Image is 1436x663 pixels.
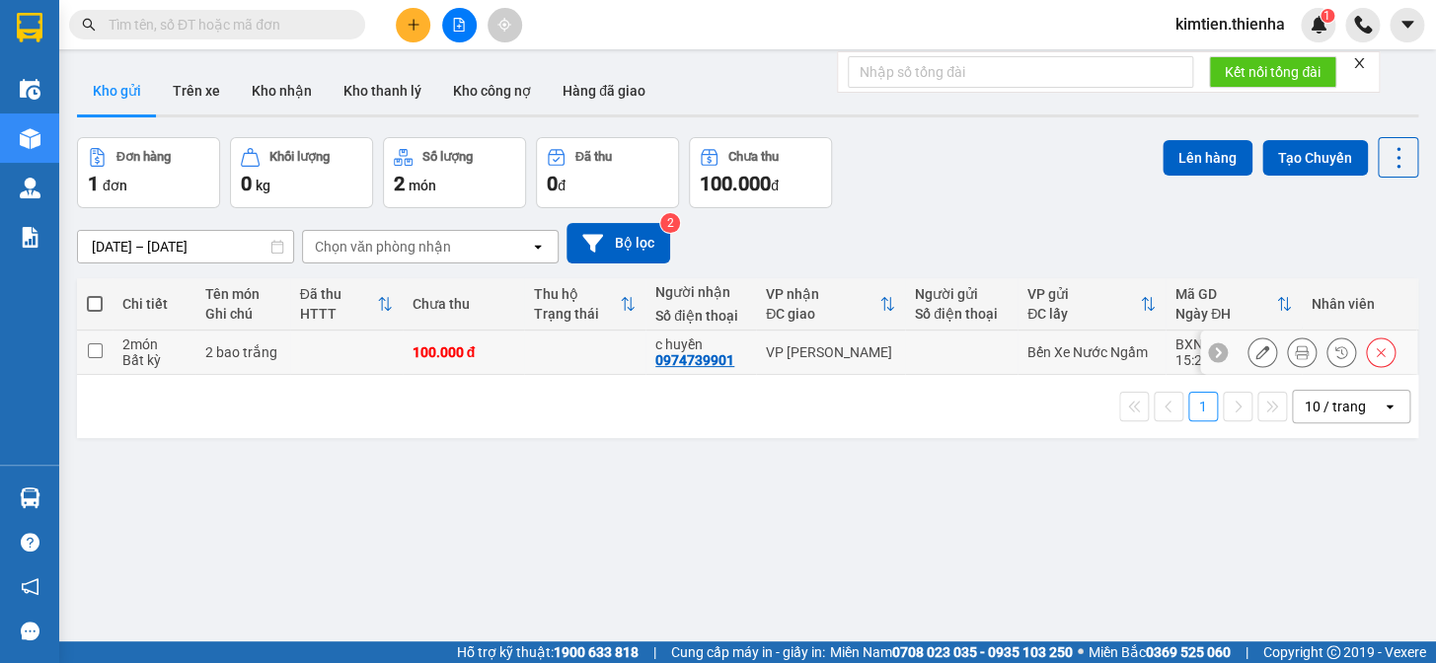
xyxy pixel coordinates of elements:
[422,150,473,164] div: Số lượng
[1225,61,1321,83] span: Kết nối tổng đài
[1326,645,1340,659] span: copyright
[116,150,171,164] div: Đơn hàng
[1209,56,1336,88] button: Kết nối tổng đài
[122,336,186,352] div: 2 món
[256,178,270,193] span: kg
[653,641,656,663] span: |
[1027,344,1156,360] div: Bến Xe Nước Ngầm
[558,178,566,193] span: đ
[575,150,612,164] div: Đã thu
[315,237,451,257] div: Chọn văn phòng nhận
[413,344,514,360] div: 100.000 đ
[1262,140,1368,176] button: Tạo Chuyến
[1323,9,1330,23] span: 1
[1175,286,1276,302] div: Mã GD
[1305,397,1366,416] div: 10 / trang
[848,56,1193,88] input: Nhập số tổng đài
[655,308,746,324] div: Số điện thoại
[536,137,679,208] button: Đã thu0đ
[756,278,905,331] th: Toggle SortBy
[547,67,661,114] button: Hàng đã giao
[534,306,620,322] div: Trạng thái
[534,286,620,302] div: Thu hộ
[205,344,279,360] div: 2 bao trắng
[77,137,220,208] button: Đơn hàng1đơn
[1354,16,1372,34] img: phone-icon
[122,296,186,312] div: Chi tiết
[157,67,236,114] button: Trên xe
[689,137,832,208] button: Chưa thu100.000đ
[530,239,546,255] svg: open
[122,352,186,368] div: Bất kỳ
[1166,278,1302,331] th: Toggle SortBy
[437,67,547,114] button: Kho công nợ
[300,306,377,322] div: HTTT
[457,641,639,663] span: Hỗ trợ kỹ thuật:
[892,644,1073,660] strong: 0708 023 035 - 0935 103 250
[1246,641,1248,663] span: |
[452,18,466,32] span: file-add
[1163,140,1252,176] button: Lên hàng
[20,487,40,508] img: warehouse-icon
[396,8,430,42] button: plus
[1175,336,1292,352] div: BXNN1108250007
[1078,648,1084,656] span: ⚪️
[78,231,293,262] input: Select a date range.
[230,137,373,208] button: Khối lượng0kg
[915,306,1008,322] div: Số điện thoại
[77,67,157,114] button: Kho gửi
[766,306,879,322] div: ĐC giao
[394,172,405,195] span: 2
[700,172,771,195] span: 100.000
[290,278,403,331] th: Toggle SortBy
[1175,352,1292,368] div: 15:24 [DATE]
[1089,641,1231,663] span: Miền Bắc
[1160,12,1301,37] span: kimtien.thienha
[554,644,639,660] strong: 1900 633 818
[241,172,252,195] span: 0
[1027,306,1140,322] div: ĐC lấy
[409,178,436,193] span: món
[21,533,39,552] span: question-circle
[20,227,40,248] img: solution-icon
[205,286,279,302] div: Tên món
[488,8,522,42] button: aim
[413,296,514,312] div: Chưa thu
[655,284,746,300] div: Người nhận
[728,150,779,164] div: Chưa thu
[20,128,40,149] img: warehouse-icon
[205,306,279,322] div: Ghi chú
[1390,8,1424,42] button: caret-down
[655,352,734,368] div: 0974739901
[547,172,558,195] span: 0
[383,137,526,208] button: Số lượng2món
[524,278,645,331] th: Toggle SortBy
[300,286,377,302] div: Đã thu
[109,14,341,36] input: Tìm tên, số ĐT hoặc mã đơn
[655,336,746,352] div: c huyền
[407,18,420,32] span: plus
[1175,306,1276,322] div: Ngày ĐH
[1321,9,1334,23] sup: 1
[1382,399,1398,414] svg: open
[1398,16,1416,34] span: caret-down
[1146,644,1231,660] strong: 0369 525 060
[567,223,670,263] button: Bộ lọc
[269,150,330,164] div: Khối lượng
[1247,337,1277,367] div: Sửa đơn hàng
[771,178,779,193] span: đ
[20,178,40,198] img: warehouse-icon
[1188,392,1218,421] button: 1
[185,48,825,73] li: Số [GEOGRAPHIC_DATA][PERSON_NAME], P. [GEOGRAPHIC_DATA]
[497,18,511,32] span: aim
[21,622,39,640] span: message
[21,577,39,596] span: notification
[1312,296,1406,312] div: Nhân viên
[17,13,42,42] img: logo-vxr
[82,18,96,32] span: search
[671,641,825,663] span: Cung cấp máy in - giấy in:
[185,73,825,98] li: Hotline: 0981127575, 0981347575, 19009067
[236,67,328,114] button: Kho nhận
[766,344,895,360] div: VP [PERSON_NAME]
[25,25,123,123] img: logo.jpg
